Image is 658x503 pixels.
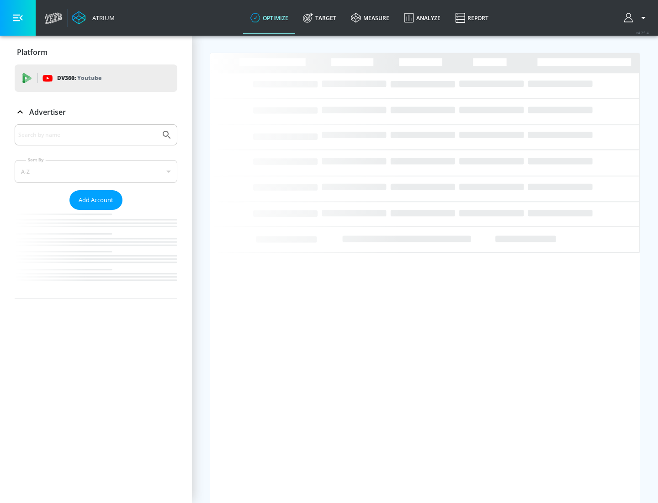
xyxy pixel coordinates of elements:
[15,64,177,92] div: DV360: Youtube
[29,107,66,117] p: Advertiser
[17,47,48,57] p: Platform
[397,1,448,34] a: Analyze
[15,39,177,65] div: Platform
[15,124,177,299] div: Advertiser
[89,14,115,22] div: Atrium
[79,195,113,205] span: Add Account
[18,129,157,141] input: Search by name
[296,1,344,34] a: Target
[243,1,296,34] a: optimize
[57,73,101,83] p: DV360:
[77,73,101,83] p: Youtube
[69,190,122,210] button: Add Account
[636,30,649,35] span: v 4.25.4
[15,99,177,125] div: Advertiser
[72,11,115,25] a: Atrium
[15,210,177,299] nav: list of Advertiser
[15,160,177,183] div: A-Z
[448,1,496,34] a: Report
[344,1,397,34] a: measure
[26,157,46,163] label: Sort By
